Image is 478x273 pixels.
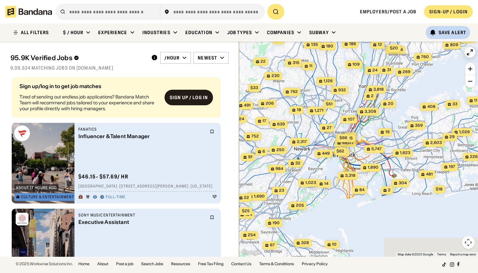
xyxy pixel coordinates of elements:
[272,220,280,226] span: 190
[251,134,259,139] span: 752
[78,262,89,266] a: Home
[378,42,382,47] span: 12
[348,117,354,122] span: 107
[10,65,229,71] div: 9,09,534 matching jobs on [DOMAIN_NAME]
[262,118,266,124] span: 17
[116,262,133,266] a: Post a job
[371,146,382,152] span: 5,747
[142,30,170,35] div: Industries
[360,9,416,15] a: Employers/Post a job
[198,262,223,266] a: Free Tax Filing
[352,62,360,67] span: 109
[452,101,458,107] span: 33
[398,253,433,256] span: Map data ©2025 Google
[262,149,265,154] span: 6
[309,30,329,35] div: Subway
[63,30,83,35] div: $ / hour
[78,173,128,180] div: $ 46.15 - $57.69 / hr
[388,101,393,107] span: 20
[78,213,206,218] div: Sony Music Entertainment
[403,69,410,75] span: 269
[241,248,262,257] img: Google
[244,103,250,108] span: 491
[392,47,403,53] span: 1,884
[436,187,443,191] span: $18
[326,125,331,131] span: 27
[16,262,73,266] div: © 2025 Workwise Solutions Inc.
[295,161,300,166] span: 32
[326,44,333,49] span: 180
[336,149,344,153] span: $62
[165,55,180,61] div: /hour
[439,30,466,35] div: Save Alert
[430,140,442,146] span: 2,603
[14,211,30,227] img: Sony Music Entertainment logo
[276,147,284,153] span: 250
[462,236,475,249] button: Map camera controls
[5,6,52,18] img: Bandana logotype
[21,30,49,35] div: ALL FILTERS
[20,94,159,112] div: Tired of sending out endless job applications? Bandana Match Team will recommend jobs tailored to...
[275,166,283,172] span: 984
[78,184,217,189] div: [GEOGRAPHIC_DATA] · [STREET_ADDRESS][PERSON_NAME] · [US_STATE]
[250,85,258,90] span: $33
[14,125,30,141] img: Fanatics logo
[248,154,252,160] span: 91
[242,208,249,213] span: $25
[349,41,356,47] span: 186
[344,150,347,155] span: 3
[450,253,476,256] a: Report a map error
[338,87,346,93] span: 932
[359,187,365,193] span: 84
[227,30,252,35] div: Job Types
[309,63,312,69] span: 11
[400,150,410,156] span: 1,623
[388,188,391,193] span: 2
[314,108,324,113] span: 1,271
[387,67,391,73] span: 31
[324,78,333,84] span: 1,126
[267,30,294,35] div: Companies
[78,133,206,139] div: Influencer & Talent Manager
[271,73,279,79] span: 230
[277,122,285,127] span: 639
[426,172,432,177] span: 481
[415,123,423,128] span: 359
[437,253,446,256] a: Terms (opens in new tab)
[365,109,376,114] span: 3,308
[244,195,249,201] span: 22
[324,181,328,187] span: 14
[21,195,74,199] div: Culture & Entertainment
[78,219,206,225] div: Executive Assistant
[459,129,470,135] span: 1,026
[170,95,208,100] div: Sign up / Log in
[326,101,333,106] span: $51
[367,165,378,170] span: 1,890
[171,262,190,266] a: Resources
[322,151,330,156] span: 449
[10,54,146,62] div: 95.9K Verified Jobs
[270,242,274,248] span: 67
[474,98,477,103] span: 11
[297,139,307,145] span: 2,317
[345,136,352,140] span: $95
[449,164,455,170] span: 197
[241,248,262,257] a: Open this area in Google Maps (opens a new window)
[421,54,429,60] span: 760
[254,194,264,199] span: 1,690
[398,180,406,186] span: 304
[311,42,318,47] span: 135
[371,93,374,99] span: 2
[10,75,229,257] div: grid
[332,242,337,247] span: 10
[429,9,468,15] div: SIGN-UP / LOGIN
[373,87,384,92] span: 3,818
[385,129,389,135] span: 19
[260,59,266,64] span: 22
[450,42,458,48] span: 809
[352,134,354,139] span: 2
[78,127,206,132] div: Fanatics
[345,173,355,178] span: 3,318
[279,188,284,193] span: 23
